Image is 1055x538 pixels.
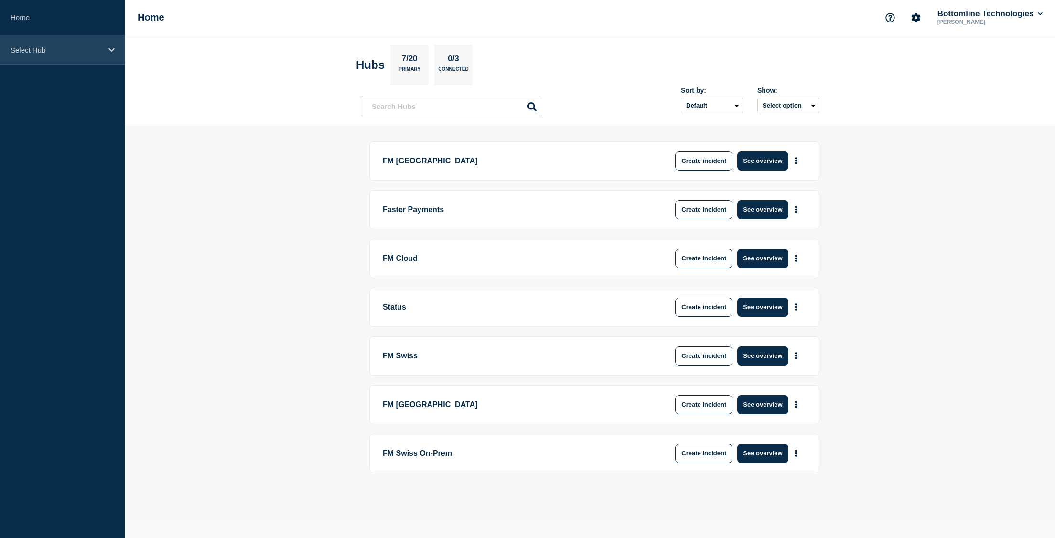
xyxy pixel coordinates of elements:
[675,395,732,414] button: Create incident
[681,98,743,113] select: Sort by
[675,200,732,219] button: Create incident
[880,8,900,28] button: Support
[675,444,732,463] button: Create incident
[790,298,802,316] button: More actions
[737,249,788,268] button: See overview
[737,346,788,366] button: See overview
[675,249,732,268] button: Create incident
[383,249,647,268] p: FM Cloud
[681,86,743,94] div: Sort by:
[737,444,788,463] button: See overview
[383,298,647,317] p: Status
[757,98,819,113] button: Select option
[444,54,463,66] p: 0/3
[398,54,421,66] p: 7/20
[757,86,819,94] div: Show:
[383,444,647,463] p: FM Swiss On-Prem
[790,201,802,218] button: More actions
[675,346,732,366] button: Create incident
[438,66,468,76] p: Connected
[936,9,1044,19] button: Bottomline Technologies
[383,151,647,171] p: FM [GEOGRAPHIC_DATA]
[138,12,164,23] h1: Home
[737,395,788,414] button: See overview
[906,8,926,28] button: Account settings
[675,151,732,171] button: Create incident
[383,200,647,219] p: Faster Payments
[737,298,788,317] button: See overview
[790,396,802,413] button: More actions
[361,97,542,116] input: Search Hubs
[383,395,647,414] p: FM [GEOGRAPHIC_DATA]
[790,152,802,170] button: More actions
[383,346,647,366] p: FM Swiss
[790,347,802,365] button: More actions
[737,200,788,219] button: See overview
[790,249,802,267] button: More actions
[790,444,802,462] button: More actions
[398,66,420,76] p: Primary
[11,46,102,54] p: Select Hub
[675,298,732,317] button: Create incident
[737,151,788,171] button: See overview
[936,19,1035,25] p: [PERSON_NAME]
[356,58,385,72] h2: Hubs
